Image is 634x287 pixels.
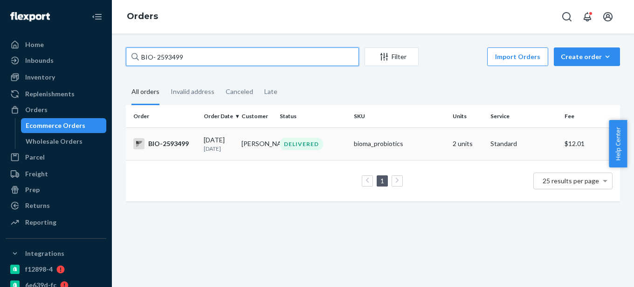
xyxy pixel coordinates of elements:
[241,112,272,120] div: Customer
[6,262,106,277] a: f12898-4
[21,118,107,133] a: Ecommerce Orders
[171,80,214,104] div: Invalid address
[490,139,557,148] p: Standard
[350,105,449,127] th: SKU
[609,120,627,167] button: Help Center
[25,249,64,258] div: Integrations
[6,167,106,181] a: Freight
[25,201,50,210] div: Returns
[264,80,277,104] div: Late
[487,47,548,66] button: Import Orders
[6,246,106,261] button: Integrations
[126,105,200,127] th: Order
[25,89,75,99] div: Replenishments
[25,40,44,49] div: Home
[226,80,253,104] div: Canceled
[25,185,40,194] div: Prep
[558,7,576,26] button: Open Search Box
[554,47,620,66] button: Create order
[6,102,106,117] a: Orders
[6,198,106,213] a: Returns
[6,53,106,68] a: Inbounds
[354,139,445,148] div: bioma_probiotics
[25,153,45,162] div: Parcel
[127,11,158,21] a: Orders
[379,177,386,185] a: Page 1 is your current page
[6,150,106,165] a: Parcel
[25,169,48,179] div: Freight
[280,138,323,150] div: DELIVERED
[204,135,234,153] div: [DATE]
[6,70,106,85] a: Inventory
[131,80,159,105] div: All orders
[6,182,106,197] a: Prep
[26,137,83,146] div: Wholesale Orders
[6,37,106,52] a: Home
[133,138,196,149] div: BIO-2593499
[276,105,350,127] th: Status
[599,7,617,26] button: Open account menu
[6,215,106,230] a: Reporting
[26,121,85,130] div: Ecommerce Orders
[578,7,597,26] button: Open notifications
[25,73,55,82] div: Inventory
[365,52,418,61] div: Filter
[200,105,238,127] th: Order Date
[365,47,419,66] button: Filter
[6,87,106,101] a: Replenishments
[561,105,620,127] th: Fee
[21,134,107,149] a: Wholesale Orders
[119,3,165,30] ol: breadcrumbs
[449,127,487,160] td: 2 units
[88,7,106,26] button: Close Navigation
[25,218,56,227] div: Reporting
[561,52,613,61] div: Create order
[25,56,54,65] div: Inbounds
[561,127,620,160] td: $12.01
[25,265,53,274] div: f12898-4
[204,145,234,153] p: [DATE]
[238,127,276,160] td: [PERSON_NAME]
[25,105,48,114] div: Orders
[126,47,359,66] input: Search orders
[487,105,561,127] th: Service
[449,105,487,127] th: Units
[543,177,599,185] span: 25 results per page
[10,12,50,21] img: Flexport logo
